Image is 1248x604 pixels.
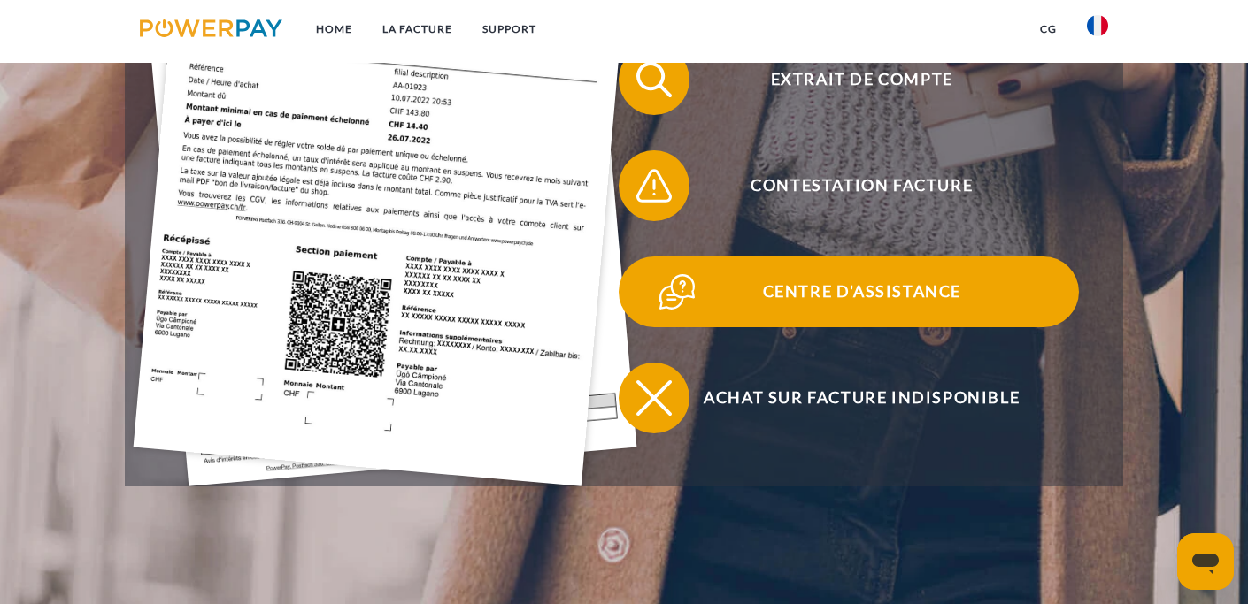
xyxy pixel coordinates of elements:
[632,57,676,102] img: qb_search.svg
[467,13,551,45] a: Support
[367,13,467,45] a: LA FACTURE
[1087,15,1108,36] img: fr
[140,19,282,37] img: logo-powerpay.svg
[1025,13,1072,45] a: CG
[1177,533,1234,590] iframe: Bouton de lancement de la fenêtre de messagerie
[619,150,1079,221] button: Contestation Facture
[645,44,1079,115] span: Extrait de compte
[619,363,1079,433] button: Achat sur facture indisponible
[619,44,1079,115] button: Extrait de compte
[645,150,1079,221] span: Contestation Facture
[619,256,1079,327] button: Centre d'assistance
[301,13,367,45] a: Home
[645,363,1079,433] span: Achat sur facture indisponible
[645,256,1079,327] span: Centre d'assistance
[655,270,699,314] img: qb_help.svg
[632,164,676,208] img: qb_warning.svg
[632,376,676,420] img: qb_close.svg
